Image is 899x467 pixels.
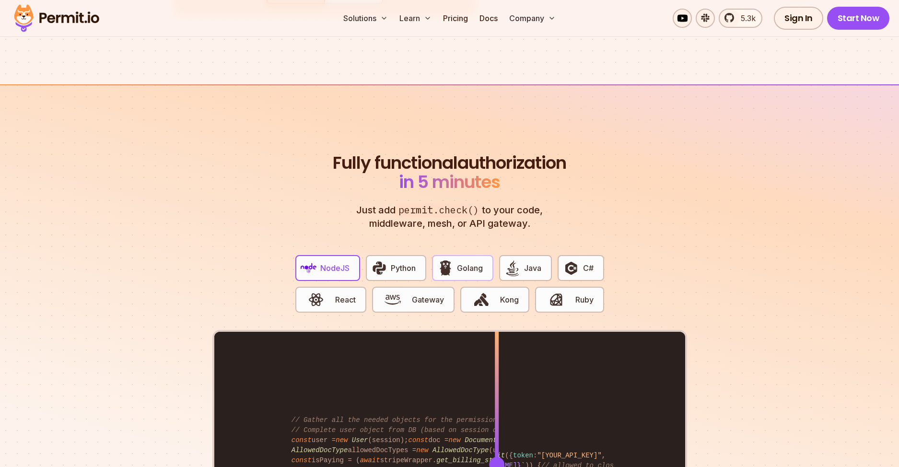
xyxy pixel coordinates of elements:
[465,436,497,444] span: Document
[320,262,350,274] span: NodeJS
[500,294,519,305] span: Kong
[292,436,312,444] span: const
[391,262,416,274] span: Python
[333,153,457,173] span: Fully functional
[449,436,461,444] span: new
[399,170,500,194] span: in 5 minutes
[308,292,324,308] img: React
[719,9,762,28] a: 5.3k
[735,12,756,24] span: 5.3k
[436,456,509,464] span: get_billing_status
[476,9,502,28] a: Docs
[292,456,312,464] span: const
[385,292,401,308] img: Gateway
[563,260,579,276] img: C#
[437,260,454,276] img: Golang
[412,294,444,305] span: Gateway
[524,262,541,274] span: Java
[396,9,435,28] button: Learn
[346,203,553,230] p: Just add to your code, middleware, mesh, or API gateway.
[432,446,489,454] span: AllowedDocType
[292,446,348,454] span: AllowedDocType
[339,9,392,28] button: Solutions
[10,2,104,35] img: Permit logo
[457,262,483,274] span: Golang
[575,294,594,305] span: Ruby
[396,203,482,217] span: permit.check()
[537,452,601,459] span: "[YOUR_API_KEY]"
[473,292,490,308] img: Kong
[583,262,594,274] span: C#
[371,260,387,276] img: Python
[301,260,317,276] img: NodeJS
[513,452,533,459] span: token
[504,260,521,276] img: Java
[336,436,348,444] span: new
[408,436,428,444] span: const
[352,436,368,444] span: User
[292,416,521,424] span: // Gather all the needed objects for the permission check
[335,294,356,305] span: React
[416,446,428,454] span: new
[827,7,890,30] a: Start Now
[331,153,569,192] h2: authorization
[439,9,472,28] a: Pricing
[360,456,380,464] span: await
[548,292,564,308] img: Ruby
[774,7,823,30] a: Sign In
[505,9,560,28] button: Company
[292,426,610,434] span: // Complete user object from DB (based on session object, only 3 DB queries...)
